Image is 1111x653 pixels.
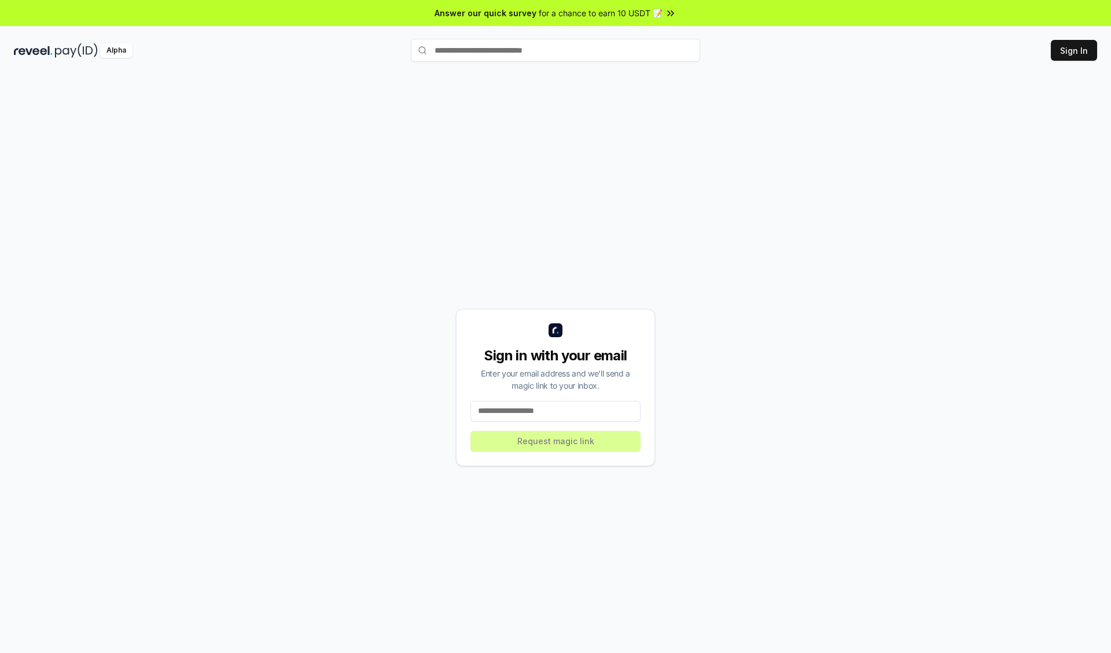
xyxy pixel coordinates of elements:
div: Alpha [100,43,133,58]
span: for a chance to earn 10 USDT 📝 [539,7,663,19]
button: Sign In [1051,40,1097,61]
img: logo_small [549,323,562,337]
img: pay_id [55,43,98,58]
div: Sign in with your email [470,346,641,365]
img: reveel_dark [14,43,53,58]
span: Answer our quick survey [435,7,536,19]
div: Enter your email address and we’ll send a magic link to your inbox. [470,367,641,392]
